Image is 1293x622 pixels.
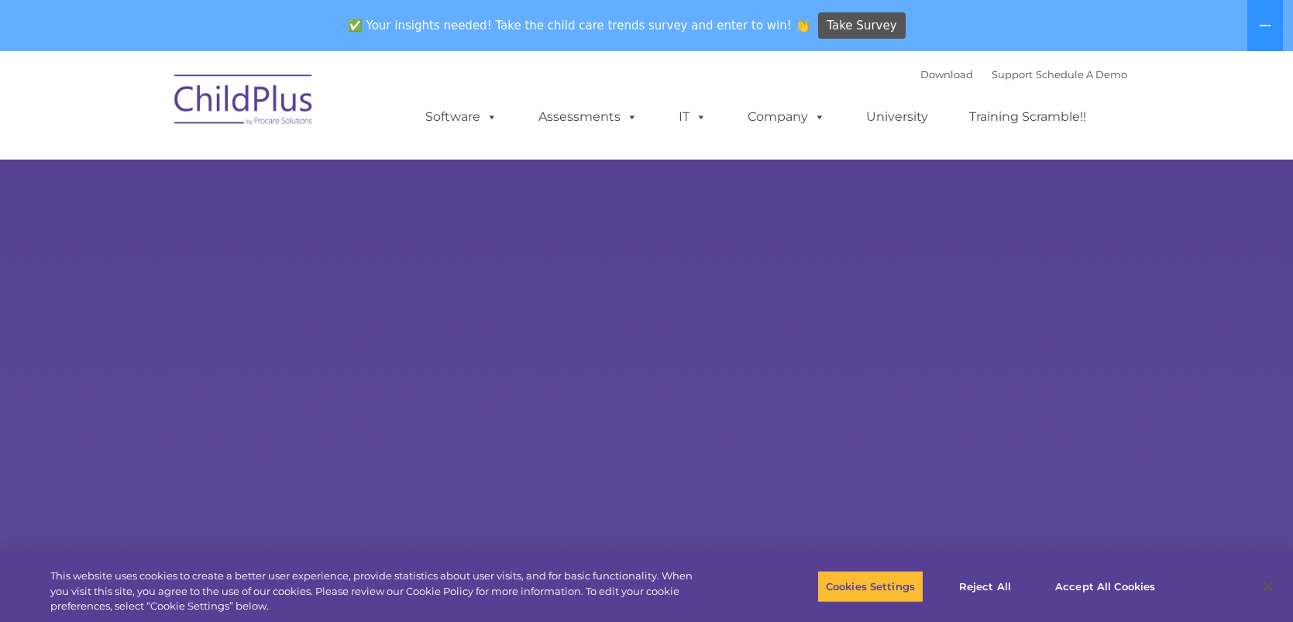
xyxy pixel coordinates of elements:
[817,570,923,603] button: Cookies Settings
[954,101,1102,132] a: Training Scramble!!
[1036,68,1127,81] a: Schedule A Demo
[1251,569,1285,603] button: Close
[167,64,322,141] img: ChildPlus by Procare Solutions
[1047,570,1164,603] button: Accept All Cookies
[410,101,513,132] a: Software
[827,12,896,40] span: Take Survey
[732,101,841,132] a: Company
[920,68,973,81] a: Download
[920,68,1127,81] font: |
[851,101,944,132] a: University
[937,570,1033,603] button: Reject All
[992,68,1033,81] a: Support
[663,101,722,132] a: IT
[523,101,653,132] a: Assessments
[342,10,816,40] span: ✅ Your insights needed! Take the child care trends survey and enter to win! 👏
[50,569,711,614] div: This website uses cookies to create a better user experience, provide statistics about user visit...
[818,12,906,40] a: Take Survey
